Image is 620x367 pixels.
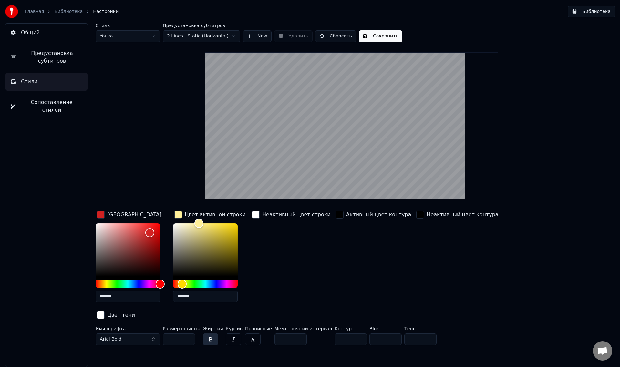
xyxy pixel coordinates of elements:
[107,311,135,319] div: Цвет тени
[25,8,119,15] nav: breadcrumb
[5,44,88,70] button: Предустановка субтитров
[21,98,82,114] span: Сопоставление стилей
[245,326,272,331] label: Прописные
[96,223,160,276] div: Color
[173,223,238,276] div: Color
[335,326,367,331] label: Контур
[203,326,223,331] label: Жирный
[163,326,200,331] label: Размер шрифта
[173,209,247,220] button: Цвет активной строки
[54,8,83,15] a: Библиотека
[22,49,82,65] span: Предустановка субтитров
[262,211,331,219] div: Неактивный цвет строки
[21,78,38,86] span: Стили
[427,211,498,219] div: Неактивный цвет контура
[107,211,161,219] div: [GEOGRAPHIC_DATA]
[96,209,163,220] button: [GEOGRAPHIC_DATA]
[243,30,272,42] button: New
[359,30,402,42] button: Сохранить
[404,326,437,331] label: Тень
[346,211,411,219] div: Активный цвет контура
[96,23,160,28] label: Стиль
[226,326,243,331] label: Курсив
[5,5,18,18] img: youka
[315,30,356,42] button: Сбросить
[5,73,88,91] button: Стили
[568,6,615,17] button: Библиотека
[5,24,88,42] button: Общий
[21,29,40,36] span: Общий
[96,310,136,320] button: Цвет тени
[415,209,500,220] button: Неактивный цвет контура
[335,209,413,220] button: Активный цвет контура
[96,326,160,331] label: Имя шрифта
[173,280,238,288] div: Hue
[593,341,612,361] a: Открытый чат
[369,326,402,331] label: Blur
[93,8,119,15] span: Настройки
[274,326,332,331] label: Межстрочный интервал
[5,93,88,119] button: Сопоставление стилей
[100,336,121,342] span: Arial Bold
[251,209,332,220] button: Неактивный цвет строки
[96,280,160,288] div: Hue
[185,211,246,219] div: Цвет активной строки
[163,23,240,28] label: Предустановка субтитров
[25,8,44,15] a: Главная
